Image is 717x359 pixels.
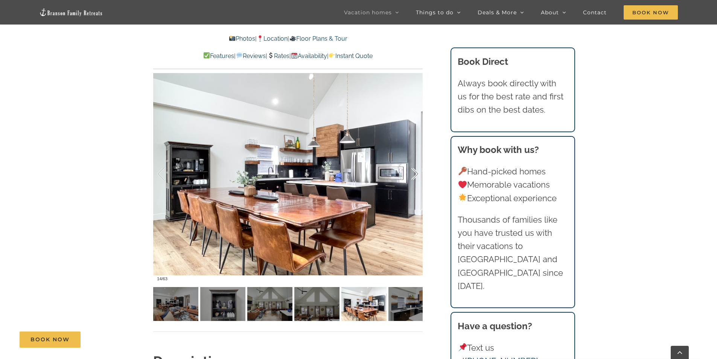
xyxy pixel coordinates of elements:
a: Book Now [20,332,81,348]
span: Vacation homes [344,10,392,15]
img: 🔑 [458,167,467,175]
img: ✅ [204,52,210,58]
img: 📸 [229,35,235,41]
img: Claymore-Cottage-lake-view-pool-vacation-rental-1124-scaled.jpg-nggid041126-ngg0dyn-120x90-00f0w0... [388,287,434,321]
span: Book Now [30,336,70,343]
img: 🌟 [458,194,467,202]
img: 💲 [268,52,274,58]
b: Book Direct [458,56,508,67]
img: 🎥 [290,35,296,41]
a: Availability [291,52,327,60]
p: Hand-picked homes Memorable vacations Exceptional experience [458,165,568,205]
a: Floor Plans & Tour [289,35,347,42]
p: Always book directly with us for the best rate and first dibs on the best dates. [458,77,568,117]
img: Claymore-Cottage-lake-view-pool-vacation-rental-1122-scaled.jpg-nggid041124-ngg0dyn-120x90-00f0w0... [341,287,387,321]
img: 💬 [236,52,242,58]
img: Claymore-Cottage-lake-view-pool-vacation-rental-1127-scaled.jpg-nggid041129-ngg0dyn-120x90-00f0w0... [294,287,339,321]
a: Instant Quote [329,52,373,60]
a: Location [257,35,288,42]
img: Claymore-Cottage-lake-view-pool-vacation-rental-1120-scaled.jpg-nggid041122-ngg0dyn-120x90-00f0w0... [153,287,198,321]
strong: Have a question? [458,321,532,332]
span: Book Now [624,5,678,20]
span: Deals & More [478,10,517,15]
h3: Why book with us? [458,143,568,157]
span: Things to do [416,10,454,15]
span: About [541,10,559,15]
p: Thousands of families like you have trusted us with their vacations to [GEOGRAPHIC_DATA] and [GEO... [458,213,568,293]
img: 📍 [257,35,263,41]
p: | | [153,34,423,44]
a: Features [203,52,234,60]
span: Contact [583,10,607,15]
img: Claymore-Cottage-lake-view-pool-vacation-rental-1123-scaled.jpg-nggid041125-ngg0dyn-120x90-00f0w0... [200,287,245,321]
a: Reviews [236,52,265,60]
img: ❤️ [458,180,467,189]
img: Claymore-Cottage-lake-view-pool-vacation-rental-1126-scaled.jpg-nggid041128-ngg0dyn-120x90-00f0w0... [247,287,292,321]
img: Branson Family Retreats Logo [39,8,103,17]
img: 📆 [291,52,297,58]
a: Photos [229,35,255,42]
img: 👉 [329,52,335,58]
p: | | | | [153,51,423,61]
a: Rates [267,52,289,60]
